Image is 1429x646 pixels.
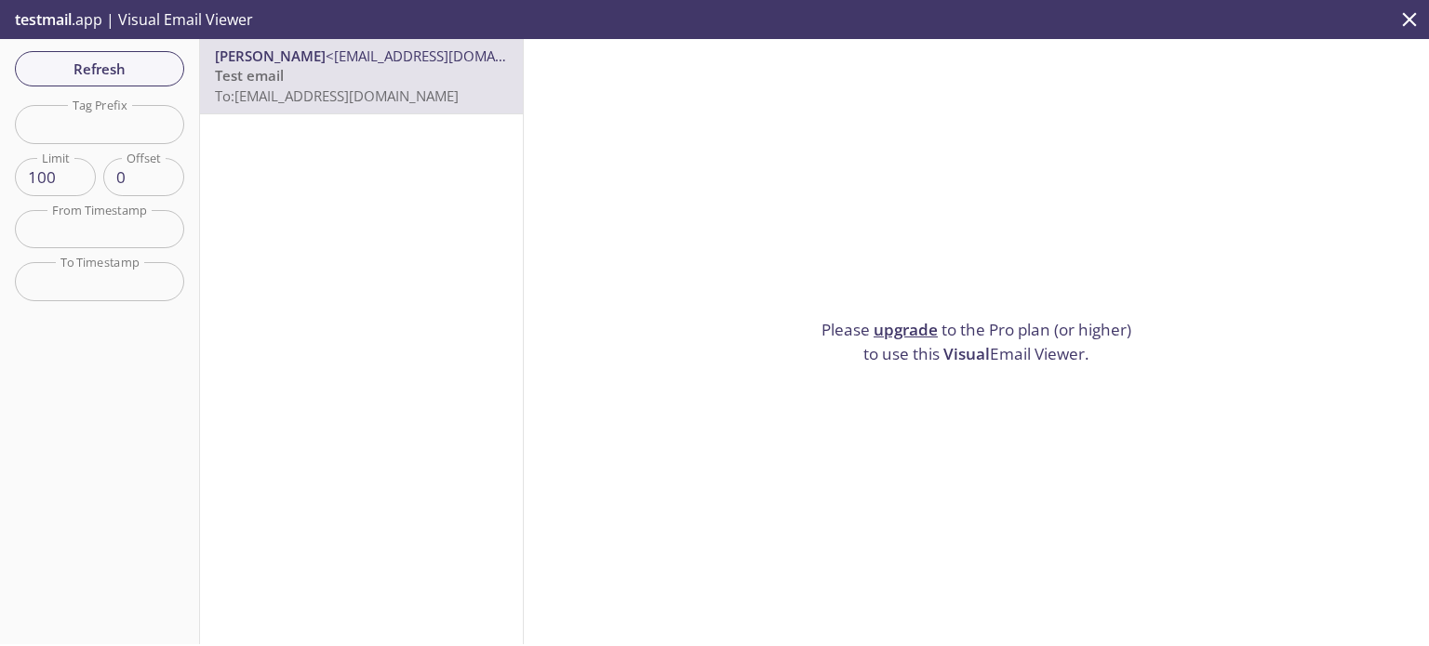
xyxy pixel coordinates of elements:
button: Refresh [15,51,184,86]
span: Test email [215,66,284,85]
span: Visual [943,343,990,364]
span: testmail [15,9,72,30]
span: [PERSON_NAME] [215,46,326,65]
div: [PERSON_NAME]<[EMAIL_ADDRESS][DOMAIN_NAME]>Test emailTo:[EMAIL_ADDRESS][DOMAIN_NAME] [200,39,523,113]
span: Refresh [30,57,169,81]
span: To: [EMAIL_ADDRESS][DOMAIN_NAME] [215,86,459,105]
span: <[EMAIL_ADDRESS][DOMAIN_NAME]> [326,46,567,65]
p: Please to the Pro plan (or higher) to use this Email Viewer. [814,318,1140,365]
nav: emails [200,39,523,114]
a: upgrade [874,319,938,340]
